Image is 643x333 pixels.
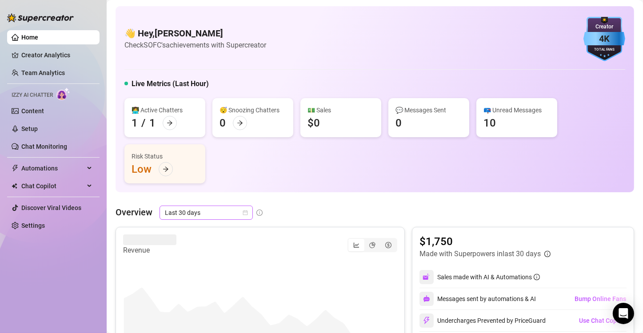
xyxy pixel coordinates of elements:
[419,292,536,306] div: Messages sent by automations & AI
[575,295,626,302] span: Bump Online Fans
[220,116,226,130] div: 0
[423,295,430,302] img: svg%3e
[132,116,138,130] div: 1
[483,116,496,130] div: 10
[163,166,169,172] span: arrow-right
[613,303,634,324] div: Open Intercom Messenger
[579,317,626,324] span: Use Chat Copilot
[583,23,625,31] div: Creator
[12,91,53,99] span: Izzy AI Chatter
[21,69,65,76] a: Team Analytics
[243,210,248,215] span: calendar
[21,222,45,229] a: Settings
[132,79,209,89] h5: Live Metrics (Last Hour)
[149,116,156,130] div: 1
[534,274,540,280] span: info-circle
[132,105,198,115] div: 👩‍💻 Active Chatters
[369,242,375,248] span: pie-chart
[132,151,198,161] div: Risk Status
[256,210,263,216] span: info-circle
[124,27,266,40] h4: 👋 Hey, [PERSON_NAME]
[116,206,152,219] article: Overview
[123,245,176,256] article: Revenue
[353,242,359,248] span: line-chart
[574,292,627,306] button: Bump Online Fans
[12,165,19,172] span: thunderbolt
[308,105,374,115] div: 💵 Sales
[483,105,550,115] div: 📪 Unread Messages
[579,313,627,328] button: Use Chat Copilot
[308,116,320,130] div: $0
[56,87,70,100] img: AI Chatter
[7,13,74,22] img: logo-BBDzfeDw.svg
[124,40,266,51] article: Check SOFC's achievements with Supercreator
[237,120,243,126] span: arrow-right
[220,105,286,115] div: 😴 Snoozing Chatters
[21,204,81,211] a: Discover Viral Videos
[21,107,44,115] a: Content
[21,125,38,132] a: Setup
[21,179,84,193] span: Chat Copilot
[21,143,67,150] a: Chat Monitoring
[165,206,248,219] span: Last 30 days
[12,183,17,189] img: Chat Copilot
[385,242,391,248] span: dollar-circle
[583,17,625,61] img: blue-badge-DgoSNQY1.svg
[21,161,84,175] span: Automations
[395,105,462,115] div: 💬 Messages Sent
[423,317,431,325] img: svg%3e
[437,272,540,282] div: Sales made with AI & Automations
[583,32,625,46] div: 4K
[419,313,546,328] div: Undercharges Prevented by PriceGuard
[419,249,541,259] article: Made with Superpowers in last 30 days
[395,116,402,130] div: 0
[583,47,625,53] div: Total Fans
[167,120,173,126] span: arrow-right
[347,238,397,252] div: segmented control
[419,234,551,249] article: $1,750
[21,34,38,41] a: Home
[21,48,92,62] a: Creator Analytics
[423,273,431,281] img: svg%3e
[544,251,551,257] span: info-circle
